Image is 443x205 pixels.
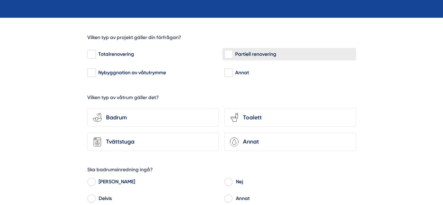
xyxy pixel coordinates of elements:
[87,166,153,175] h5: Ska badrumsinredning ingå?
[87,51,95,58] input: Totalrenovering
[87,180,95,186] input: Ja
[95,178,219,188] label: [PERSON_NAME]
[232,178,356,188] label: Nej
[224,51,232,58] input: Partiell renovering
[232,194,356,205] label: Annat
[87,196,95,203] input: Delvis
[87,69,95,76] input: Nybyggnation av våtutrymme
[224,180,232,186] input: Nej
[87,94,159,103] h5: Vilken typ av våtrum gäller det?
[95,194,219,205] label: Delvis
[87,34,181,43] h5: Vilken typ av projekt gäller din förfrågan?
[224,69,232,76] input: Annat
[224,196,232,203] input: Annat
